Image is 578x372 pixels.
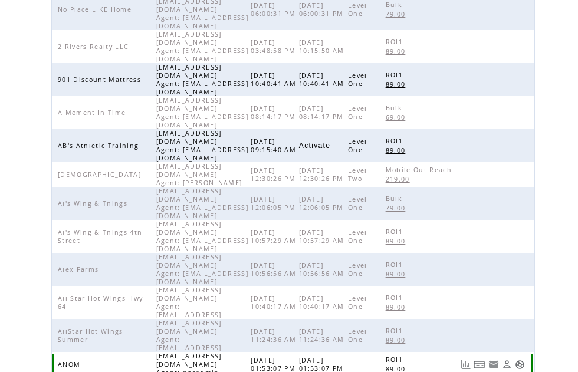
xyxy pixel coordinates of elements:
[348,1,367,18] span: Level One
[251,104,298,121] span: [DATE] 08:14:17 PM
[386,145,412,155] a: 89.00
[299,228,347,245] span: [DATE] 10:57:29 AM
[58,170,144,179] span: [DEMOGRAPHIC_DATA]
[299,294,347,311] span: [DATE] 10:40:17 AM
[386,71,406,79] span: ROI1
[299,38,347,55] span: [DATE] 10:15:50 AM
[386,303,409,311] span: 89.00
[386,166,455,174] span: Mobile Out Reach
[515,360,525,370] a: Support
[386,237,409,245] span: 89.00
[386,327,406,335] span: ROI1
[156,96,248,129] span: [EMAIL_ADDRESS][DOMAIN_NAME] Agent: [EMAIL_ADDRESS][DOMAIN_NAME]
[58,5,134,14] span: No Place LIKE Home
[58,360,83,368] span: ANOM
[299,71,347,88] span: [DATE] 10:40:41 AM
[156,319,225,352] span: [EMAIL_ADDRESS][DOMAIN_NAME] Agent: [EMAIL_ADDRESS]
[386,195,405,203] span: Bulk
[58,141,142,150] span: AB's Athletic Training
[386,302,412,312] a: 89.00
[386,204,409,212] span: 79.00
[299,104,347,121] span: [DATE] 08:14:17 PM
[386,336,409,344] span: 89.00
[156,286,225,319] span: [EMAIL_ADDRESS][DOMAIN_NAME] Agent: [EMAIL_ADDRESS]
[348,228,367,245] span: Level One
[58,75,144,84] span: 901 Discount Mattress
[299,327,347,344] span: [DATE] 11:24:36 AM
[299,195,347,212] span: [DATE] 12:06:05 PM
[58,327,123,344] span: AllStar Hot Wings Summer
[251,166,298,183] span: [DATE] 12:30:26 PM
[386,38,406,46] span: ROI1
[348,195,367,212] span: Level One
[348,261,367,278] span: Level One
[156,129,248,162] span: [EMAIL_ADDRESS][DOMAIN_NAME] Agent: [EMAIL_ADDRESS][DOMAIN_NAME]
[58,108,129,117] span: A Moment In Time
[156,162,245,187] span: [EMAIL_ADDRESS][DOMAIN_NAME] Agent: [PERSON_NAME]
[386,10,409,18] span: 79.00
[348,327,367,344] span: Level One
[386,80,409,88] span: 89.00
[251,228,299,245] span: [DATE] 10:57:29 AM
[386,137,406,145] span: ROI1
[386,9,412,19] a: 79.00
[251,38,298,55] span: [DATE] 03:48:58 PM
[299,141,330,150] span: Activate
[386,112,412,122] a: 69.00
[502,360,512,370] a: View Profile
[386,236,412,246] a: 89.00
[156,63,248,96] span: [EMAIL_ADDRESS][DOMAIN_NAME] Agent: [EMAIL_ADDRESS][DOMAIN_NAME]
[488,359,499,370] a: Resend welcome email to this user
[58,228,142,245] span: Al's Wing & Things 4th Street
[58,199,130,208] span: Al's Wing & Things
[386,294,406,302] span: ROI1
[251,261,299,278] span: [DATE] 10:56:56 AM
[299,142,330,149] a: Activate
[386,46,412,56] a: 89.00
[386,104,405,112] span: Bulk
[156,30,248,63] span: [EMAIL_ADDRESS][DOMAIN_NAME] Agent: [EMAIL_ADDRESS][DOMAIN_NAME]
[474,360,485,370] a: View Bills
[386,355,406,364] span: ROI1
[386,261,406,269] span: ROI1
[156,253,248,286] span: [EMAIL_ADDRESS][DOMAIN_NAME] Agent: [EMAIL_ADDRESS][DOMAIN_NAME]
[386,146,409,154] span: 89.00
[348,104,367,121] span: Level One
[58,42,132,51] span: 2 Rivers Realty LLC
[386,113,409,121] span: 69.00
[386,203,412,213] a: 79.00
[348,166,367,183] span: Level Two
[386,79,412,89] a: 89.00
[348,137,367,154] span: Level One
[461,360,471,370] a: View Usage
[348,71,367,88] span: Level One
[299,166,347,183] span: [DATE] 12:30:26 PM
[348,294,367,311] span: Level One
[299,261,347,278] span: [DATE] 10:56:56 AM
[251,195,298,212] span: [DATE] 12:06:05 PM
[156,220,248,253] span: [EMAIL_ADDRESS][DOMAIN_NAME] Agent: [EMAIL_ADDRESS][DOMAIN_NAME]
[251,71,299,88] span: [DATE] 10:40:41 AM
[251,137,299,154] span: [DATE] 09:15:40 AM
[386,335,412,345] a: 89.00
[58,294,143,311] span: All Star Hot Wings Hwy 64
[299,1,347,18] span: [DATE] 06:00:31 PM
[156,187,248,220] span: [EMAIL_ADDRESS][DOMAIN_NAME] Agent: [EMAIL_ADDRESS][DOMAIN_NAME]
[386,269,412,279] a: 89.00
[386,228,406,236] span: ROI1
[386,174,416,184] a: 219.00
[386,47,409,55] span: 89.00
[386,175,413,183] span: 219.00
[251,294,299,311] span: [DATE] 10:40:17 AM
[251,327,299,344] span: [DATE] 11:24:36 AM
[251,1,298,18] span: [DATE] 06:00:31 PM
[58,265,101,274] span: Alex Farms
[386,270,409,278] span: 89.00
[386,1,405,9] span: Bulk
